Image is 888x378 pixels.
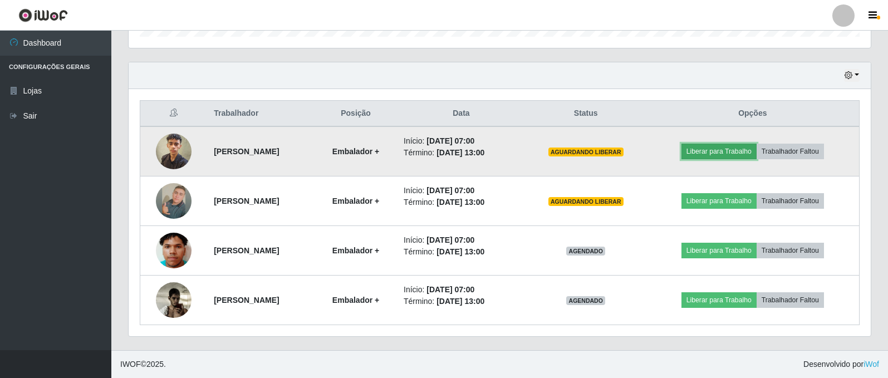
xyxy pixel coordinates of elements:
li: Término: [404,197,519,208]
img: 1752515329237.jpeg [156,127,192,175]
img: 1752573650429.jpeg [156,169,192,233]
strong: Embalador + [332,296,379,305]
strong: [PERSON_NAME] [214,197,279,205]
img: CoreUI Logo [18,8,68,22]
time: [DATE] 13:00 [436,148,484,157]
a: iWof [864,360,879,369]
span: AGENDADO [566,247,605,256]
strong: [PERSON_NAME] [214,246,279,255]
strong: Embalador + [332,147,379,156]
button: Liberar para Trabalho [681,193,757,209]
li: Término: [404,147,519,159]
th: Posição [315,101,397,127]
th: Status [526,101,646,127]
img: 1752537473064.jpeg [156,219,192,282]
strong: Embalador + [332,197,379,205]
img: 1752542805092.jpeg [156,272,192,328]
button: Trabalhador Faltou [757,243,824,258]
li: Término: [404,246,519,258]
th: Trabalhador [207,101,315,127]
li: Início: [404,185,519,197]
li: Início: [404,284,519,296]
time: [DATE] 07:00 [426,136,474,145]
th: Opções [646,101,860,127]
span: AGUARDANDO LIBERAR [548,148,624,156]
button: Trabalhador Faltou [757,144,824,159]
time: [DATE] 13:00 [436,297,484,306]
strong: [PERSON_NAME] [214,147,279,156]
span: © 2025 . [120,359,166,370]
span: AGENDADO [566,296,605,305]
strong: [PERSON_NAME] [214,296,279,305]
button: Trabalhador Faltou [757,193,824,209]
time: [DATE] 07:00 [426,186,474,195]
button: Liberar para Trabalho [681,292,757,308]
button: Liberar para Trabalho [681,144,757,159]
li: Início: [404,234,519,246]
th: Data [397,101,526,127]
strong: Embalador + [332,246,379,255]
time: [DATE] 07:00 [426,285,474,294]
time: [DATE] 07:00 [426,235,474,244]
button: Liberar para Trabalho [681,243,757,258]
button: Trabalhador Faltou [757,292,824,308]
li: Início: [404,135,519,147]
span: Desenvolvido por [803,359,879,370]
time: [DATE] 13:00 [436,198,484,207]
li: Término: [404,296,519,307]
time: [DATE] 13:00 [436,247,484,256]
span: IWOF [120,360,141,369]
span: AGUARDANDO LIBERAR [548,197,624,206]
